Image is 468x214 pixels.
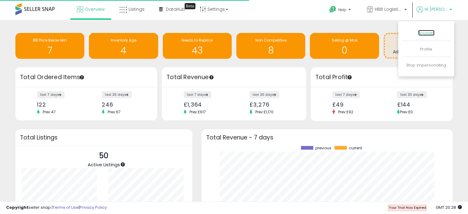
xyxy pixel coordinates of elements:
[397,101,442,108] div: £144
[393,49,443,55] span: Add Actionable Insights
[206,135,448,140] h3: Total Revenue - 7 days
[313,45,376,55] h1: 0
[120,162,126,167] div: Tooltip anchor
[324,1,357,20] a: Help
[239,45,302,55] h1: 8
[332,91,360,98] label: last 7 days
[92,45,155,55] h1: 4
[186,109,209,115] span: Prev: £617
[6,205,107,211] div: seller snap | |
[20,73,153,82] h3: Total Ordered Items
[436,204,462,210] span: 2025-09-12 20:28 GMT
[85,6,105,12] span: Overview
[255,38,286,43] span: Non Competitive
[182,38,213,43] span: Needs to Reprice
[420,46,432,52] a: Profile
[129,6,145,12] span: Listings
[347,75,352,80] div: Tooltip anchor
[88,161,120,168] span: Active Listings
[397,91,427,98] label: last 30 days
[338,7,346,12] span: Help
[166,6,185,12] span: DataHub
[315,73,448,82] h3: Total Profit
[18,45,81,55] h1: 7
[335,109,356,115] span: Prev: £92
[102,91,132,98] label: last 30 days
[349,146,362,150] span: current
[33,38,67,43] span: BB Price Below Min
[236,33,305,59] a: Non Competitive 8
[252,109,277,115] span: Prev: £1,170
[315,146,331,150] span: previous
[163,33,232,59] a: Needs to Reprice 43
[166,73,302,82] h3: Total Revenue
[184,91,211,98] label: last 7 days
[385,34,452,58] a: Add Actionable Insights
[209,75,214,80] div: Tooltip anchor
[102,101,146,108] div: 246
[250,101,295,108] div: £3,276
[111,38,136,43] span: Inventory Age
[80,204,107,210] a: Privacy Policy
[6,204,29,210] strong: Copyright
[185,3,195,9] div: Tooltip anchor
[166,45,229,55] h1: 43
[250,91,279,98] label: last 30 days
[53,204,79,210] a: Terms of Use
[329,6,337,13] i: Get Help
[89,33,158,59] a: Inventory Age 4
[331,38,357,43] span: Selling @ Max
[40,109,59,115] span: Prev: 47
[425,6,448,12] span: Hi [PERSON_NAME]
[37,101,82,108] div: 122
[310,33,379,59] a: Selling @ Max 0
[105,109,124,115] span: Prev: 67
[79,75,85,80] div: Tooltip anchor
[15,33,84,59] a: BB Price Below Min 7
[332,101,377,108] div: £49
[406,62,446,68] a: Stop impersonating
[389,205,426,210] span: Your Trial Has Expired
[88,150,120,162] p: 50
[375,6,402,12] span: HBB Logistics
[400,109,413,115] span: Prev: £0
[417,6,452,20] a: Hi [PERSON_NAME]
[37,91,65,98] label: last 7 days
[20,135,188,140] h3: Total Listings
[184,101,230,108] div: £1,364
[418,30,434,36] a: Account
